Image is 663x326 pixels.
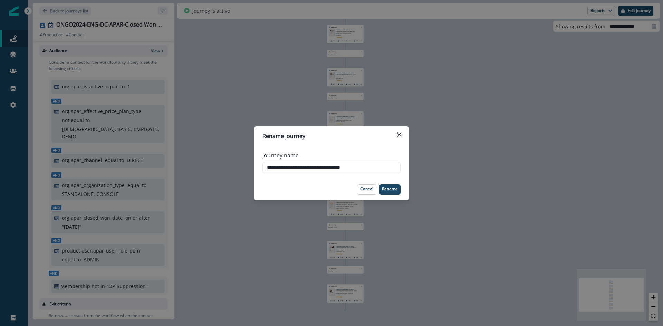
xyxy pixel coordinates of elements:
[262,132,305,140] p: Rename journey
[382,187,398,191] p: Rename
[360,187,373,191] p: Cancel
[357,184,376,195] button: Cancel
[262,151,299,159] p: Journey name
[379,184,401,195] button: Rename
[394,129,405,140] button: Close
